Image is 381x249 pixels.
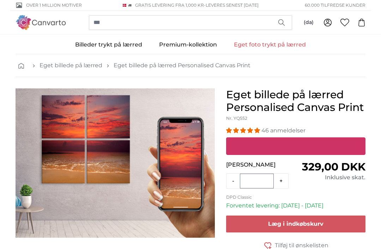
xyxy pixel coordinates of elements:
[206,2,259,8] span: Leveres senest [DATE]
[296,173,365,182] div: Inklusive skat.
[226,161,296,169] p: [PERSON_NAME]
[16,88,215,238] img: personalised-canvas-print
[226,201,365,210] p: Forventet levering: [DATE] - [DATE]
[226,88,365,114] h1: Eget billede på lærred Personalised Canvas Print
[226,116,247,121] span: Nr. YQ552
[268,220,323,227] span: Læg i indkøbskurv
[226,194,365,200] p: DPD Classic
[16,15,66,30] img: Canvarto
[226,174,240,188] button: -
[305,2,365,8] span: 60.000 tilfredse kunder
[261,127,306,134] span: 46 anmeldelser
[16,54,365,77] nav: breadcrumbs
[302,160,365,173] span: 329,00 DKK
[40,61,102,70] a: Eget billede på lærred
[114,61,250,70] a: Eget billede på lærred Personalised Canvas Print
[135,2,204,8] span: GRATIS Levering fra 1,000 kr
[26,2,82,8] span: Over 1 million motiver
[16,88,215,238] div: 1 of 1
[274,174,288,188] button: +
[151,36,225,54] a: Premium-kollektion
[226,127,261,134] span: 4.93 stars
[226,216,365,232] button: Læg i indkøbskurv
[67,36,151,54] a: Billeder trykt på lærred
[204,2,259,8] span: -
[225,36,314,54] a: Eget foto trykt på lærred
[123,4,126,7] img: Danmark
[298,16,319,29] button: (da)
